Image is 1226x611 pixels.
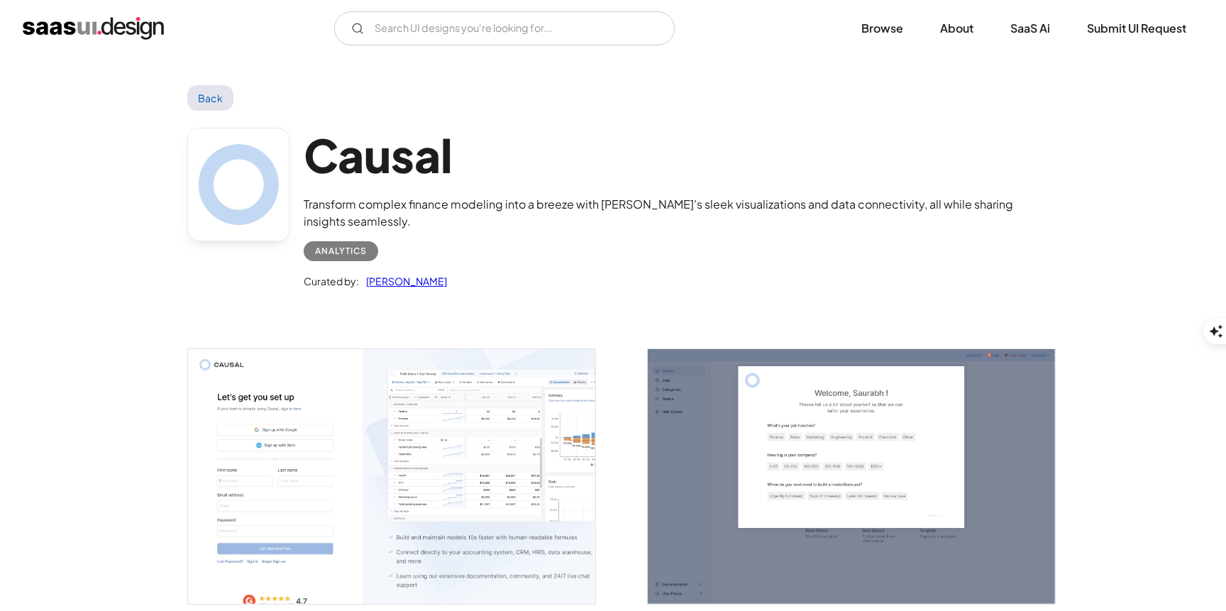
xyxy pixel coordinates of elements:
a: [PERSON_NAME] [359,273,447,290]
a: Browse [844,13,920,44]
div: Curated by: [304,273,359,290]
a: About [923,13,990,44]
a: Submit UI Request [1070,13,1203,44]
a: open lightbox [648,349,1055,604]
a: Back [187,85,233,111]
img: 64492436740e3e18ff27fda8_Causal%20Signup%20Screen.png [188,349,595,604]
a: open lightbox [188,349,595,604]
form: Email Form [334,11,675,45]
img: 64492453907c69911fd908ab_Causal%20Welcome%20Screen.png [648,349,1055,604]
div: Analytics [315,243,367,260]
h1: Causal [304,128,1039,182]
a: SaaS Ai [993,13,1067,44]
a: home [23,17,164,40]
input: Search UI designs you're looking for... [334,11,675,45]
div: Transform complex finance modeling into a breeze with [PERSON_NAME]'s sleek visualizations and da... [304,196,1039,230]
